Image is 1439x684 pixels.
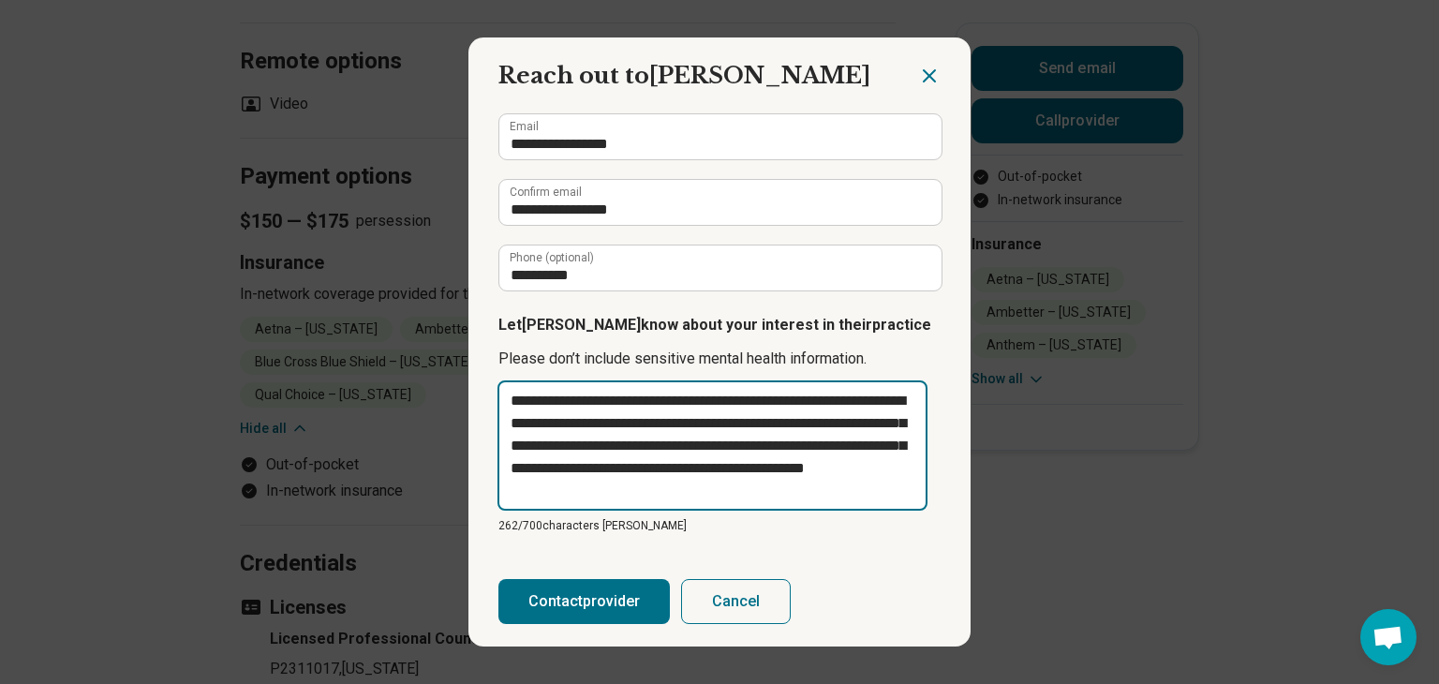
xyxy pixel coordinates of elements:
p: Please don’t include sensitive mental health information. [498,348,941,370]
label: Confirm email [510,186,582,198]
button: Contactprovider [498,579,670,624]
p: Let [PERSON_NAME] know about your interest in their practice [498,314,941,336]
button: Close dialog [918,65,941,87]
button: Cancel [681,579,791,624]
p: 262/ 700 characters [PERSON_NAME] [498,517,941,534]
span: Reach out to [PERSON_NAME] [498,62,870,89]
label: Email [510,121,539,132]
label: Phone (optional) [510,252,594,263]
